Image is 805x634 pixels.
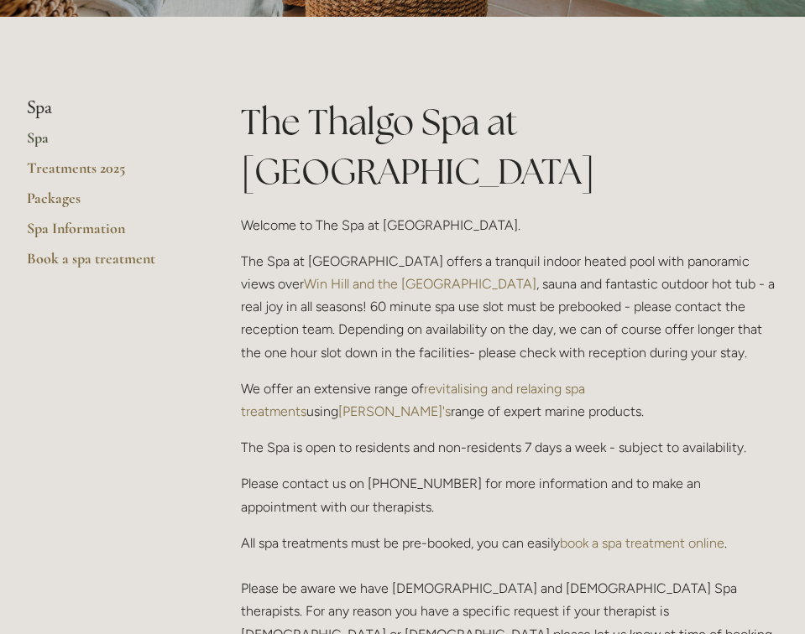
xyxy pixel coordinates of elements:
[241,436,778,459] p: The Spa is open to residents and non-residents 7 days a week - subject to availability.
[27,97,187,119] li: Spa
[241,250,778,364] p: The Spa at [GEOGRAPHIC_DATA] offers a tranquil indoor heated pool with panoramic views over , sau...
[27,189,187,219] a: Packages
[27,219,187,249] a: Spa Information
[27,128,187,158] a: Spa
[27,249,187,279] a: Book a spa treatment
[27,158,187,189] a: Treatments 2025
[241,472,778,517] p: Please contact us on [PHONE_NUMBER] for more information and to make an appointment with our ther...
[560,535,724,551] a: book a spa treatment online
[241,97,778,196] h1: The Thalgo Spa at [GEOGRAPHIC_DATA]
[338,403,451,419] a: [PERSON_NAME]'s
[241,377,778,423] p: We offer an extensive range of using range of expert marine products.
[304,276,536,292] a: Win Hill and the [GEOGRAPHIC_DATA]
[241,214,778,236] p: Welcome to The Spa at [GEOGRAPHIC_DATA].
